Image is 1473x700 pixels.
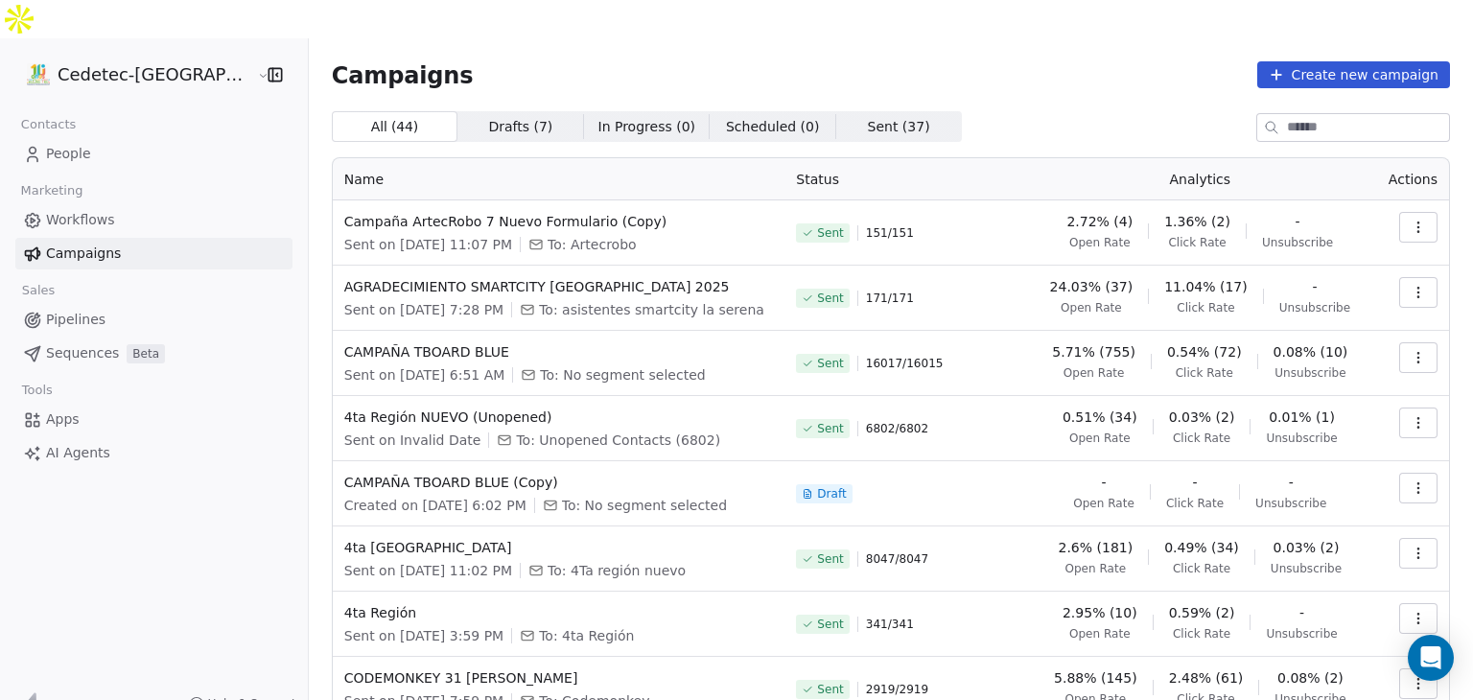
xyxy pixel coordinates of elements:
span: 6802 / 6802 [866,421,928,436]
span: AGRADECIMIENTO SMARTCITY [GEOGRAPHIC_DATA] 2025 [344,277,774,296]
span: Click Rate [1168,235,1226,250]
span: 0.49% (34) [1164,538,1239,557]
span: 11.04% (17) [1164,277,1248,296]
span: Click Rate [1166,496,1224,511]
span: 0.01% (1) [1269,408,1335,427]
span: Tools [13,376,60,405]
span: 2.95% (10) [1063,603,1137,622]
th: Analytics [1024,158,1375,200]
span: To: Artecrobo [548,235,637,254]
span: 16017 / 16015 [866,356,944,371]
span: - [1102,473,1107,492]
span: Sales [13,276,63,305]
span: 0.03% (2) [1274,538,1340,557]
span: Drafts ( 7 ) [488,117,552,137]
span: 2.48% (61) [1169,668,1244,688]
span: 0.51% (34) [1063,408,1137,427]
a: Apps [15,404,292,435]
a: Campaigns [15,238,292,269]
span: Unsubscribe [1279,300,1350,315]
img: IMAGEN%2010%20A%C3%83%C2%91OS.png [27,63,50,86]
span: People [46,144,91,164]
span: Click Rate [1176,365,1233,381]
span: Open Rate [1065,561,1127,576]
span: Pipelines [46,310,105,330]
span: 4ta Región [344,603,774,622]
span: Click Rate [1173,626,1230,642]
span: Click Rate [1173,561,1230,576]
span: Unsubscribe [1274,365,1345,381]
span: Sequences [46,343,119,363]
span: Sent ( 37 ) [868,117,930,137]
span: Sent [817,617,843,632]
span: To: No segment selected [562,496,727,515]
span: Scheduled ( 0 ) [726,117,820,137]
span: To: asistentes smartcity la serena [539,300,764,319]
button: Cedetec-[GEOGRAPHIC_DATA] [23,58,244,91]
span: - [1296,212,1300,231]
span: Open Rate [1069,626,1131,642]
a: Pipelines [15,304,292,336]
span: Sent on [DATE] 3:59 PM [344,626,503,645]
span: Beta [127,344,165,363]
span: Sent [817,551,843,567]
span: Draft [817,486,846,502]
span: 5.88% (145) [1054,668,1137,688]
span: 0.54% (72) [1167,342,1242,362]
span: Open Rate [1061,300,1122,315]
span: - [1192,473,1197,492]
span: Sent on [DATE] 11:07 PM [344,235,512,254]
span: Sent on Invalid Date [344,431,481,450]
span: Unsubscribe [1262,235,1333,250]
span: Sent [817,291,843,306]
span: - [1299,603,1304,622]
span: 8047 / 8047 [866,551,928,567]
span: 0.59% (2) [1169,603,1235,622]
span: CODEMONKEY 31 [PERSON_NAME] [344,668,774,688]
span: Marketing [12,176,91,205]
span: - [1289,473,1294,492]
a: Workflows [15,204,292,236]
span: Sent [817,356,843,371]
span: Open Rate [1069,431,1131,446]
button: Create new campaign [1257,61,1450,88]
span: Click Rate [1173,431,1230,446]
span: 4ta Región NUEVO (Unopened) [344,408,774,427]
span: 0.08% (10) [1274,342,1348,362]
span: Unsubscribe [1271,561,1342,576]
span: 0.08% (2) [1277,668,1344,688]
span: 1.36% (2) [1164,212,1230,231]
span: Workflows [46,210,115,230]
span: 171 / 171 [866,291,914,306]
span: Apps [46,409,80,430]
span: 2.6% (181) [1059,538,1134,557]
span: In Progress ( 0 ) [598,117,696,137]
a: People [15,138,292,170]
span: AI Agents [46,443,110,463]
span: Campaigns [332,61,474,88]
span: To: No segment selected [540,365,705,385]
th: Status [784,158,1024,200]
span: Sent on [DATE] 6:51 AM [344,365,505,385]
span: Click Rate [1177,300,1234,315]
span: To: Unopened Contacts (6802) [516,431,720,450]
span: Open Rate [1073,496,1134,511]
span: - [1312,277,1317,296]
span: 2.72% (4) [1066,212,1133,231]
span: Open Rate [1069,235,1131,250]
span: Contacts [12,110,84,139]
span: Sent [817,421,843,436]
th: Actions [1375,158,1449,200]
span: Cedetec-[GEOGRAPHIC_DATA] [58,62,252,87]
span: Sent on [DATE] 7:28 PM [344,300,503,319]
span: Created on [DATE] 6:02 PM [344,496,526,515]
span: To: 4ta Región [539,626,634,645]
span: 5.71% (755) [1052,342,1135,362]
th: Name [333,158,785,200]
a: AI Agents [15,437,292,469]
span: 151 / 151 [866,225,914,241]
span: CAMPAÑA TBOARD BLUE [344,342,774,362]
span: Unsubscribe [1255,496,1326,511]
span: 4ta [GEOGRAPHIC_DATA] [344,538,774,557]
span: CAMPAÑA TBOARD BLUE (Copy) [344,473,774,492]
